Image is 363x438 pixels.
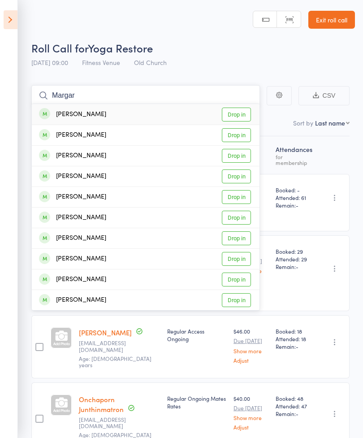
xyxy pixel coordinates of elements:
[82,58,120,67] span: Fitness Venue
[39,295,106,305] div: [PERSON_NAME]
[296,201,298,209] span: -
[276,402,313,410] span: Attended: 47
[293,118,313,127] label: Sort by
[39,212,106,223] div: [PERSON_NAME]
[31,40,88,55] span: Roll Call for
[31,85,260,106] input: Search by name
[222,231,251,245] a: Drop in
[39,109,106,120] div: [PERSON_NAME]
[222,169,251,183] a: Drop in
[308,11,355,29] a: Exit roll call
[233,338,268,344] small: Due [DATE]
[39,274,106,285] div: [PERSON_NAME]
[79,355,151,369] span: Age: [DEMOGRAPHIC_DATA] years
[222,293,251,307] a: Drop in
[296,343,298,350] span: -
[276,395,313,402] span: Booked: 48
[222,273,251,286] a: Drop in
[296,410,298,417] span: -
[39,192,106,202] div: [PERSON_NAME]
[88,40,153,55] span: Yoga Restore
[222,190,251,204] a: Drop in
[233,348,268,354] a: Show more
[167,395,226,410] div: Regular Ongoing Mates Rates
[233,357,268,363] a: Adjust
[233,327,268,363] div: $46.00
[276,186,313,194] span: Booked: -
[79,395,124,414] a: Onchaporn Junthinmatron
[276,327,313,335] span: Booked: 18
[276,194,313,201] span: Attended: 61
[222,149,251,163] a: Drop in
[222,211,251,225] a: Drop in
[276,410,313,417] span: Remain:
[233,415,268,421] a: Show more
[222,128,251,142] a: Drop in
[276,255,313,263] span: Attended: 29
[222,252,251,266] a: Drop in
[39,171,106,182] div: [PERSON_NAME]
[276,201,313,209] span: Remain:
[134,58,167,67] span: Old Church
[79,328,132,337] a: [PERSON_NAME]
[79,340,137,353] small: jaderchiron@gmail.com
[276,335,313,343] span: Attended: 18
[39,130,106,140] div: [PERSON_NAME]
[276,154,313,165] div: for membership
[39,254,106,264] div: [PERSON_NAME]
[233,395,268,430] div: $40.00
[233,424,268,430] a: Adjust
[39,151,106,161] div: [PERSON_NAME]
[315,118,345,127] div: Last name
[298,86,350,105] button: CSV
[276,247,313,255] span: Booked: 29
[39,233,106,243] div: [PERSON_NAME]
[276,343,313,350] span: Remain:
[79,416,137,429] small: bexy4228@yahoo.com
[276,263,313,270] span: Remain:
[31,58,68,67] span: [DATE] 09:00
[296,263,298,270] span: -
[272,140,317,170] div: Atten­dances
[222,108,251,121] a: Drop in
[167,327,226,343] div: Regular Access Ongoing
[233,405,268,411] small: Due [DATE]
